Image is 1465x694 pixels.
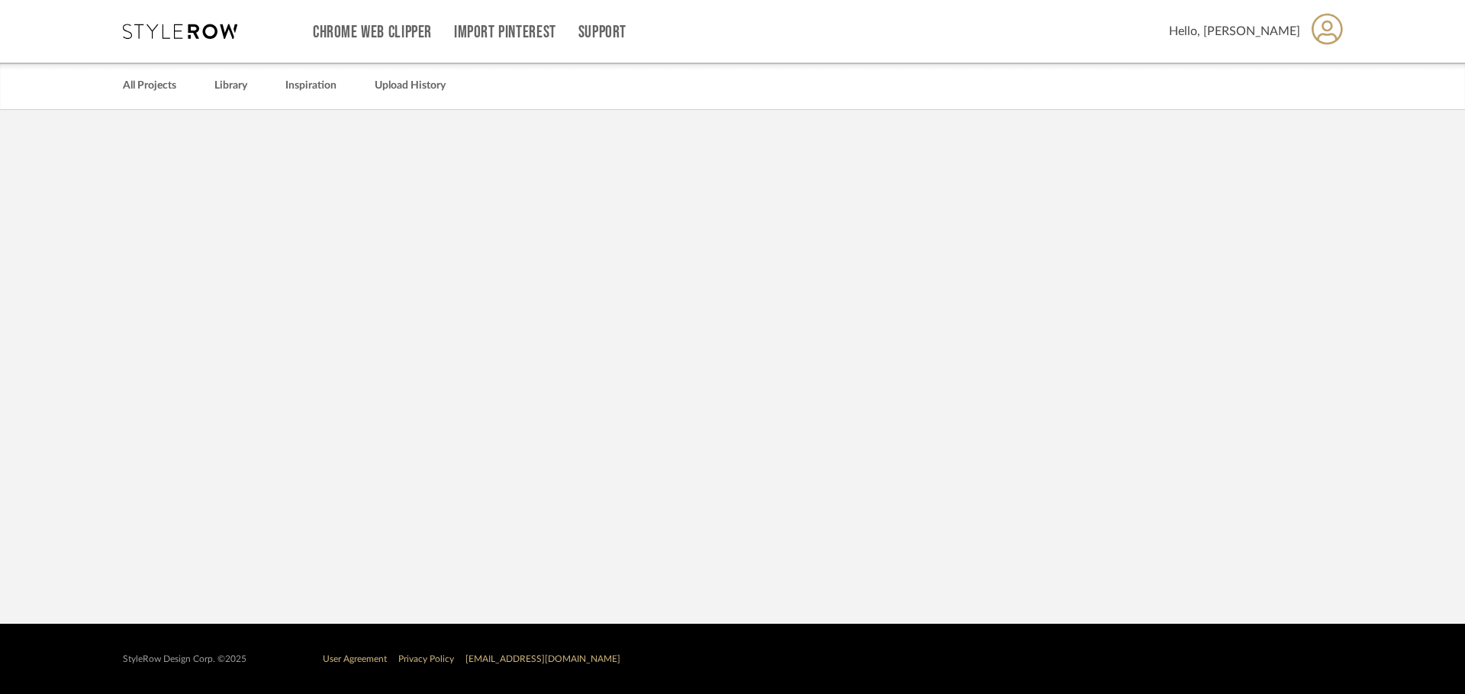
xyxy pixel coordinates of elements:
a: Library [214,76,247,96]
a: Inspiration [285,76,336,96]
a: Upload History [375,76,446,96]
a: Import Pinterest [454,26,556,39]
span: Hello, [PERSON_NAME] [1169,22,1300,40]
a: All Projects [123,76,176,96]
a: Support [578,26,626,39]
div: StyleRow Design Corp. ©2025 [123,654,246,665]
a: User Agreement [323,654,387,663]
a: Chrome Web Clipper [313,26,432,39]
a: [EMAIL_ADDRESS][DOMAIN_NAME] [465,654,620,663]
a: Privacy Policy [398,654,454,663]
